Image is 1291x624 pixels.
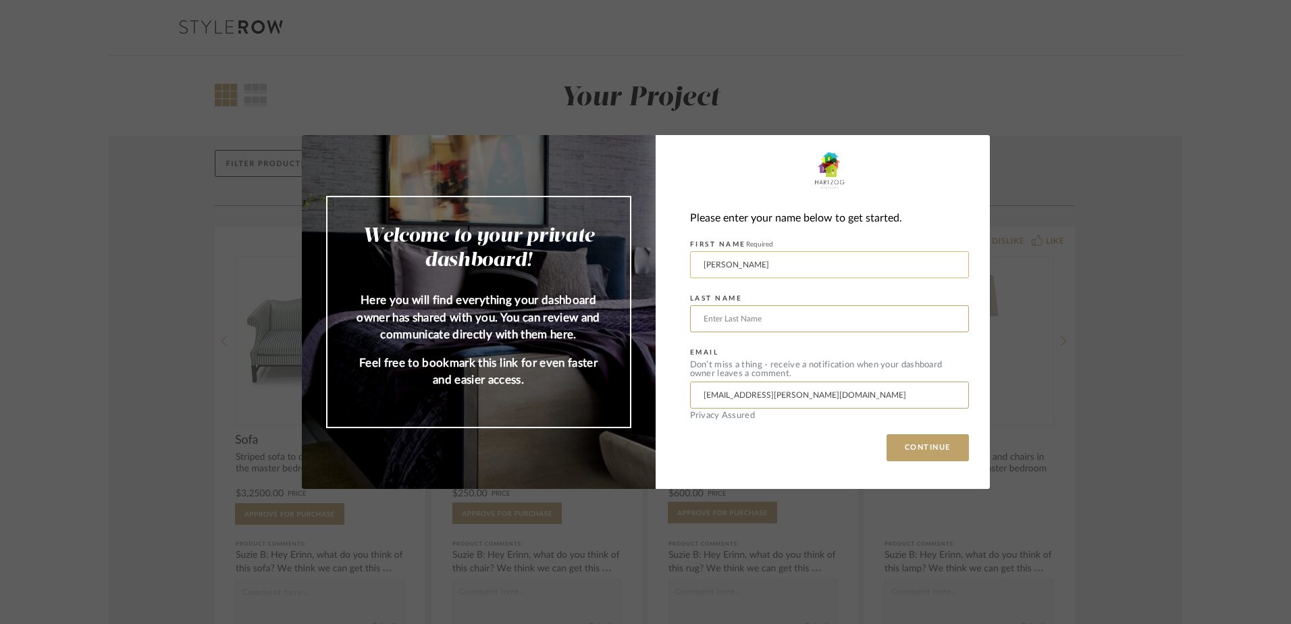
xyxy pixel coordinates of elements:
[887,434,969,461] button: CONTINUE
[746,241,773,248] span: Required
[690,411,969,420] div: Privacy Assured
[690,305,969,332] input: Enter Last Name
[690,382,969,409] input: Enter Email
[690,361,969,378] div: Don’t miss a thing - receive a notification when your dashboard owner leaves a comment.
[690,240,773,249] label: FIRST NAME
[690,348,719,357] label: EMAIL
[690,251,969,278] input: Enter First Name
[354,224,603,273] h2: Welcome to your private dashboard!
[354,355,603,389] p: Feel free to bookmark this link for even faster and easier access.
[690,209,969,228] div: Please enter your name below to get started.
[354,292,603,344] p: Here you will find everything your dashboard owner has shared with you. You can review and commun...
[690,294,743,303] label: LAST NAME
